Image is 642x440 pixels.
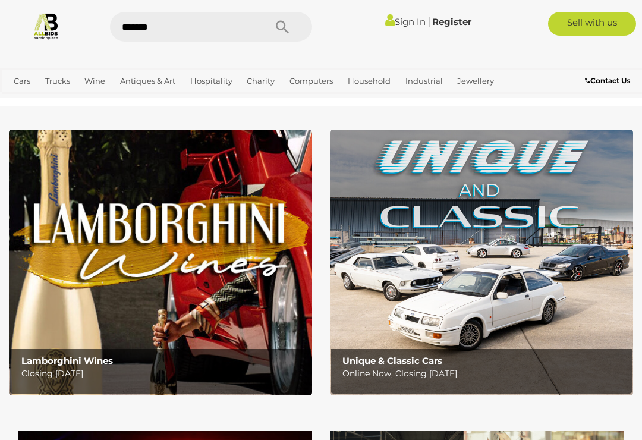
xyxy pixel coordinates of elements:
[548,12,637,36] a: Sell with us
[342,355,442,366] b: Unique & Classic Cars
[401,71,448,91] a: Industrial
[80,71,110,91] a: Wine
[85,91,179,111] a: [GEOGRAPHIC_DATA]
[115,71,180,91] a: Antiques & Art
[9,91,41,111] a: Office
[585,76,630,85] b: Contact Us
[9,71,35,91] a: Cars
[330,130,633,395] a: Unique & Classic Cars Unique & Classic Cars Online Now, Closing [DATE]
[452,71,499,91] a: Jewellery
[242,71,279,91] a: Charity
[330,130,633,395] img: Unique & Classic Cars
[21,355,113,366] b: Lamborghini Wines
[342,366,627,381] p: Online Now, Closing [DATE]
[46,91,80,111] a: Sports
[21,366,306,381] p: Closing [DATE]
[432,16,471,27] a: Register
[40,71,75,91] a: Trucks
[427,15,430,28] span: |
[253,12,312,42] button: Search
[185,71,237,91] a: Hospitality
[385,16,426,27] a: Sign In
[585,74,633,87] a: Contact Us
[285,71,338,91] a: Computers
[9,130,312,395] a: Lamborghini Wines Lamborghini Wines Closing [DATE]
[343,71,395,91] a: Household
[9,130,312,395] img: Lamborghini Wines
[32,12,60,40] img: Allbids.com.au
